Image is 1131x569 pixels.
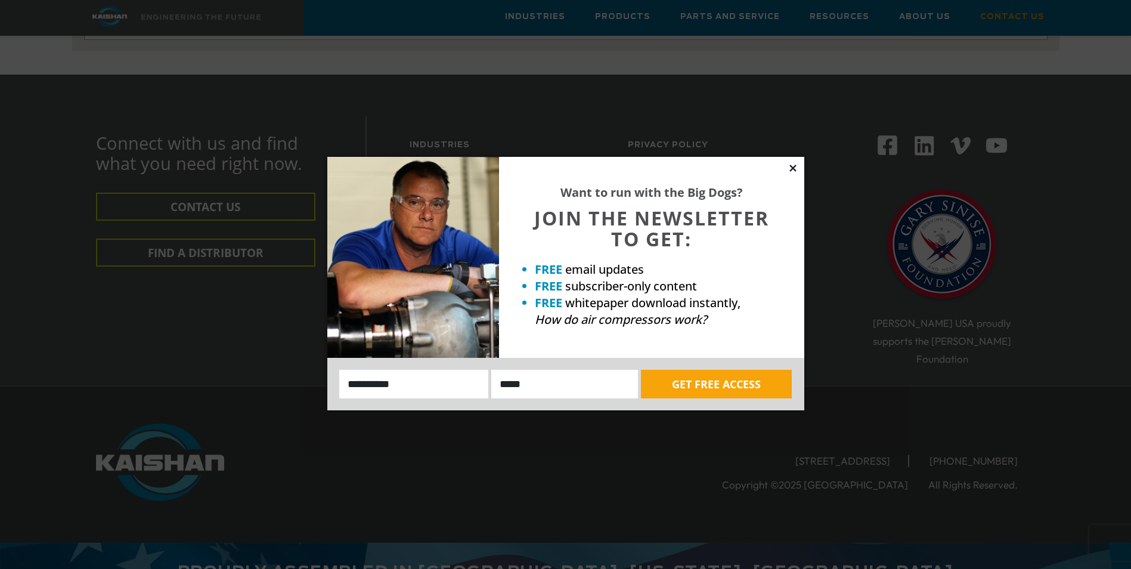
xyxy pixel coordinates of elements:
[560,184,743,200] strong: Want to run with the Big Dogs?
[565,261,644,277] span: email updates
[339,370,489,398] input: Name:
[788,163,798,174] button: Close
[535,295,562,311] strong: FREE
[535,278,562,294] strong: FREE
[535,311,707,327] em: How do air compressors work?
[565,295,740,311] span: whitepaper download instantly,
[641,370,792,398] button: GET FREE ACCESS
[565,278,697,294] span: subscriber-only content
[534,205,769,252] span: JOIN THE NEWSLETTER TO GET:
[535,261,562,277] strong: FREE
[491,370,638,398] input: Email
